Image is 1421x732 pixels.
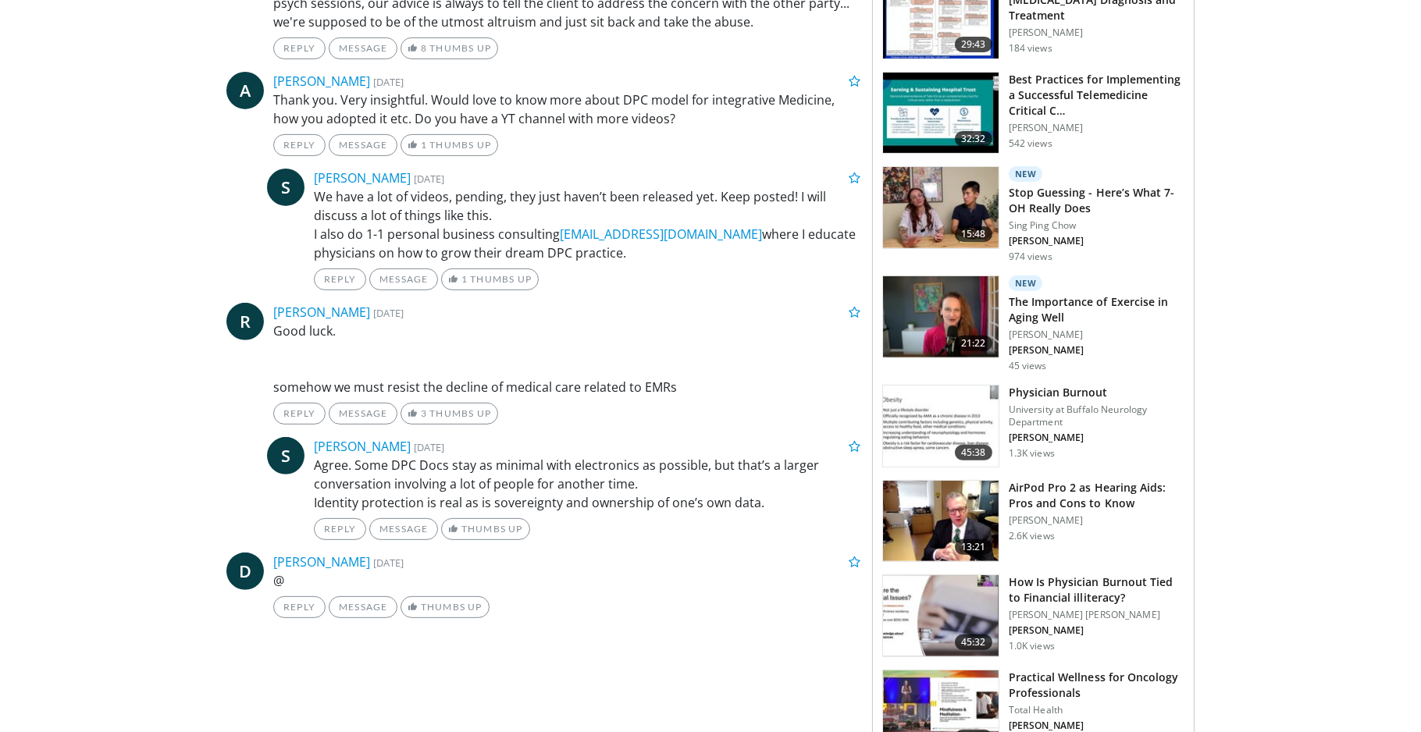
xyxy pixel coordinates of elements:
a: 3 Thumbs Up [401,403,498,425]
a: 45:38 Physician Burnout University at Buffalo Neurology Department [PERSON_NAME] 1.3K views [882,385,1184,467]
p: Good luck. somehow we must resist the decline of medical care related to EMRs [273,322,860,396]
p: University at Buffalo Neurology Department [1009,403,1184,428]
p: 184 views [1009,42,1052,55]
img: d288e91f-868e-4518-b99c-ec331a88479d.150x105_q85_crop-smart_upscale.jpg [883,276,999,357]
p: New [1009,166,1043,182]
span: 13:21 [955,539,992,555]
p: 2.6K views [1009,530,1055,542]
span: 1 [421,139,427,151]
p: 45 views [1009,360,1047,372]
a: R [226,303,264,340]
a: Reply [273,37,326,59]
a: [PERSON_NAME] [273,73,370,90]
a: S [267,437,304,474]
span: 3 [421,407,427,419]
span: 8 [421,42,427,54]
a: 1 Thumbs Up [401,134,498,156]
a: Message [329,134,397,156]
p: Agree. Some DPC Docs stay as minimal with electronics as possible, but that’s a larger conversati... [314,456,860,512]
p: [PERSON_NAME] [1009,514,1184,527]
p: [PERSON_NAME] [1009,27,1184,39]
a: Reply [273,134,326,156]
a: 13:21 AirPod Pro 2 as Hearing Aids: Pros and Cons to Know [PERSON_NAME] 2.6K views [882,480,1184,563]
p: Sing Ping Chow [1009,219,1184,232]
a: S [267,169,304,206]
a: [PERSON_NAME] [273,553,370,570]
h3: Physician Burnout [1009,385,1184,400]
a: Thumbs Up [441,518,529,540]
a: Message [369,518,438,540]
a: Reply [314,268,366,290]
a: 32:32 Best Practices for Implementing a Successful Telemedicine Critical C… [PERSON_NAME] 542 views [882,72,1184,155]
p: New [1009,275,1043,291]
p: [PERSON_NAME] [1009,329,1184,341]
img: dae363e6-fefd-4d9a-a550-cb1a0c0a7498.150x105_q85_crop-smart_upscale.jpg [883,386,999,467]
h3: Stop Guessing - Here’s What 7-OH Really Does [1009,185,1184,216]
h3: How Is Physician Burnout Tied to Financial illiteracy? [1009,574,1184,606]
a: 15:48 New Stop Guessing - Here’s What 7-OH Really Does Sing Ping Chow [PERSON_NAME] 974 views [882,166,1184,263]
p: Thank you. Very insightful. Would love to know more about DPC model for integrative Medicine, how... [273,91,860,128]
img: c2096cfc-a34f-44c9-b644-d883154a0f91.150x105_q85_crop-smart_upscale.jpg [883,575,999,656]
a: [PERSON_NAME] [314,438,411,455]
a: Thumbs Up [401,596,489,618]
p: @ [273,571,860,590]
h3: AirPod Pro 2 as Hearing Aids: Pros and Cons to Know [1009,480,1184,511]
p: [PERSON_NAME] [1009,624,1184,637]
a: [PERSON_NAME] [273,304,370,321]
p: [PERSON_NAME] [1009,235,1184,247]
a: [EMAIL_ADDRESS][DOMAIN_NAME] [560,226,762,243]
p: [PERSON_NAME] [1009,432,1184,444]
a: Reply [273,403,326,425]
a: [PERSON_NAME] [314,169,411,187]
a: 45:32 How Is Physician Burnout Tied to Financial illiteracy? [PERSON_NAME] [PERSON_NAME] [PERSON_... [882,574,1184,657]
a: Reply [314,518,366,540]
p: [PERSON_NAME] [1009,720,1184,732]
a: Message [329,37,397,59]
p: 542 views [1009,137,1052,150]
p: Total Health [1009,704,1184,716]
small: [DATE] [414,440,444,454]
p: [PERSON_NAME] [PERSON_NAME] [1009,609,1184,621]
small: [DATE] [414,172,444,186]
p: 974 views [1009,251,1052,263]
a: A [226,72,264,109]
img: b12dae1b-5470-4178-b022-d9bdaad706a6.150x105_q85_crop-smart_upscale.jpg [883,73,999,154]
a: Message [369,268,438,290]
a: 21:22 New The Importance of Exercise in Aging Well [PERSON_NAME] [PERSON_NAME] 45 views [882,275,1184,372]
h3: Best Practices for Implementing a Successful Telemedicine Critical C… [1009,72,1184,119]
h3: The Importance of Exercise in Aging Well [1009,294,1184,325]
a: 8 Thumbs Up [401,37,498,59]
p: We have a lot of videos, pending, they just haven’t been released yet. Keep posted! I will discus... [314,187,860,262]
span: 45:38 [955,445,992,460]
a: 1 Thumbs Up [441,268,539,290]
a: D [226,553,264,590]
h3: Practical Wellness for Oncology Professionals [1009,670,1184,701]
span: 15:48 [955,226,992,242]
small: [DATE] [373,556,404,570]
img: 74f48e99-7be1-4805-91f5-c50674ee60d2.150x105_q85_crop-smart_upscale.jpg [883,167,999,248]
p: [PERSON_NAME] [1009,122,1184,134]
span: 45:32 [955,634,992,650]
a: Message [329,403,397,425]
span: 32:32 [955,131,992,147]
img: a78774a7-53a7-4b08-bcf0-1e3aa9dc638f.150x105_q85_crop-smart_upscale.jpg [883,481,999,562]
small: [DATE] [373,75,404,89]
span: 29:43 [955,37,992,52]
span: 1 [461,273,468,285]
p: 1.0K views [1009,640,1055,652]
a: Reply [273,596,326,618]
p: [PERSON_NAME] [1009,344,1184,357]
p: 1.3K views [1009,447,1055,460]
a: Message [329,596,397,618]
span: 21:22 [955,336,992,351]
small: [DATE] [373,306,404,320]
